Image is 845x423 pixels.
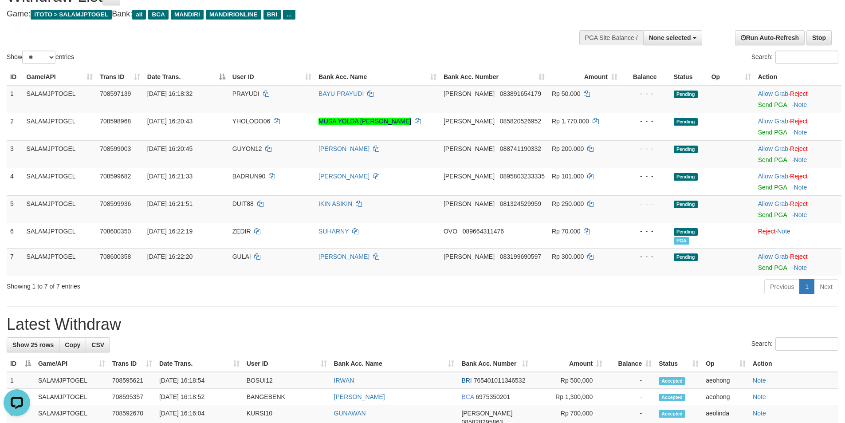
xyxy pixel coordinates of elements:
span: Rp 70.000 [552,228,581,235]
td: · [755,113,841,140]
a: Reject [790,145,808,152]
span: Accepted [659,410,685,418]
span: [PERSON_NAME] [444,200,495,207]
td: SALAMJPTOGEL [23,113,97,140]
span: [DATE] 16:22:19 [147,228,193,235]
a: Reject [790,253,808,260]
span: BCA [461,393,474,400]
a: [PERSON_NAME] [318,173,369,180]
span: Rp 101.000 [552,173,584,180]
span: Copy 088741190332 to clipboard [500,145,541,152]
span: 708599003 [100,145,131,152]
th: Date Trans.: activate to sort column descending [144,69,229,85]
span: PGA [674,237,689,245]
span: [PERSON_NAME] [461,410,512,417]
th: ID: activate to sort column descending [7,356,35,372]
th: Trans ID: activate to sort column ascending [96,69,144,85]
a: Send PGA [758,264,787,271]
span: Rp 200.000 [552,145,584,152]
th: Amount: activate to sort column ascending [548,69,621,85]
span: Rp 250.000 [552,200,584,207]
span: · [758,200,790,207]
td: SALAMJPTOGEL [23,248,97,276]
a: CSV [86,337,110,352]
th: Bank Acc. Number: activate to sort column ascending [458,356,532,372]
td: [DATE] 16:18:54 [156,372,243,389]
th: Action [755,69,841,85]
span: Pending [674,146,698,153]
th: Game/API: activate to sort column ascending [35,356,109,372]
td: 708595357 [109,389,156,405]
span: Copy 6975350201 to clipboard [476,393,510,400]
td: · [755,223,841,248]
span: Copy 089664311476 to clipboard [463,228,504,235]
select: Showentries [22,51,55,64]
span: ... [283,10,295,20]
span: BRI [263,10,281,20]
td: 4 [7,168,23,195]
div: - - - [625,89,667,98]
input: Search: [775,337,838,351]
th: Op: activate to sort column ascending [702,356,749,372]
a: MUSA YOLDA [PERSON_NAME] [318,118,411,125]
a: Note [794,156,807,163]
a: Allow Grab [758,173,788,180]
span: [DATE] 16:21:33 [147,173,193,180]
span: Pending [674,173,698,181]
h1: Latest Withdraw [7,316,838,333]
span: · [758,145,790,152]
td: SALAMJPTOGEL [23,168,97,195]
th: Bank Acc. Number: activate to sort column ascending [440,69,548,85]
td: aeohong [702,372,749,389]
span: OVO [444,228,457,235]
a: [PERSON_NAME] [334,393,385,400]
label: Search: [751,51,838,64]
span: · [758,253,790,260]
a: Note [794,211,807,218]
td: 6 [7,223,23,248]
th: Status [670,69,708,85]
span: 708599936 [100,200,131,207]
span: Pending [674,118,698,126]
a: 1 [799,279,814,294]
th: Bank Acc. Name: activate to sort column ascending [330,356,458,372]
span: Rp 300.000 [552,253,584,260]
a: Allow Grab [758,253,788,260]
a: BAYU PRAYUDI [318,90,364,97]
a: Allow Grab [758,90,788,97]
span: all [132,10,146,20]
a: Send PGA [758,156,787,163]
th: Game/API: activate to sort column ascending [23,69,97,85]
span: DUIT88 [232,200,254,207]
a: Reject [790,173,808,180]
a: Allow Grab [758,145,788,152]
span: Accepted [659,377,685,385]
td: SALAMJPTOGEL [23,85,97,113]
a: Allow Grab [758,118,788,125]
span: Copy 081324529959 to clipboard [500,200,541,207]
a: GUNAWAN [334,410,366,417]
span: [DATE] 16:20:45 [147,145,193,152]
td: 2 [7,113,23,140]
span: Copy 083891654179 to clipboard [500,90,541,97]
a: Note [753,410,766,417]
span: [PERSON_NAME] [444,118,495,125]
span: CSV [91,341,104,348]
th: Date Trans.: activate to sort column ascending [156,356,243,372]
a: Note [794,129,807,136]
span: [PERSON_NAME] [444,145,495,152]
td: 708595621 [109,372,156,389]
a: Note [753,393,766,400]
th: Balance [621,69,670,85]
td: · [755,140,841,168]
span: BCA [148,10,168,20]
td: SALAMJPTOGEL [23,140,97,168]
a: Send PGA [758,184,787,191]
span: Pending [674,91,698,98]
span: [DATE] 16:22:20 [147,253,193,260]
td: · [755,248,841,276]
span: GUYON12 [232,145,262,152]
a: Note [794,184,807,191]
a: Note [794,101,807,108]
span: · [758,90,790,97]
